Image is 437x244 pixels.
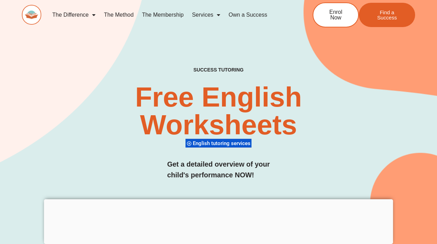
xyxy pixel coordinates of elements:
a: The Difference [48,7,100,23]
span: English tutoring services [193,140,253,146]
span: Find a Success [369,10,405,20]
div: English tutoring services [185,138,252,148]
a: The Membership [138,7,188,23]
a: The Method [100,7,138,23]
a: Find a Success [359,3,415,27]
a: Services [188,7,224,23]
a: Enrol Now [313,2,359,27]
h3: Get a detailed overview of your child's performance NOW! [167,159,270,180]
h2: Free English Worksheets​ [89,83,348,139]
span: Enrol Now [324,9,348,20]
a: Own a Success [224,7,271,23]
h4: SUCCESS TUTORING​ [160,67,277,73]
nav: Menu [48,7,290,23]
iframe: Advertisement [44,199,393,242]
